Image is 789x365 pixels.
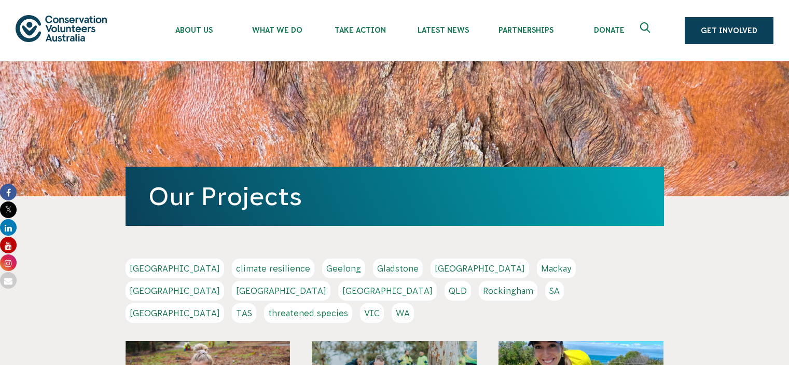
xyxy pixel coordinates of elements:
[545,281,564,301] a: SA
[373,259,423,278] a: Gladstone
[402,26,485,34] span: Latest News
[232,303,256,323] a: TAS
[126,259,224,278] a: [GEOGRAPHIC_DATA]
[232,259,314,278] a: climate resilience
[236,26,319,34] span: What We Do
[319,26,402,34] span: Take Action
[360,303,384,323] a: VIC
[126,303,224,323] a: [GEOGRAPHIC_DATA]
[431,259,529,278] a: [GEOGRAPHIC_DATA]
[640,22,653,39] span: Expand search box
[153,26,236,34] span: About Us
[567,26,650,34] span: Donate
[445,281,471,301] a: QLD
[16,15,107,42] img: logo.svg
[485,26,567,34] span: Partnerships
[537,259,576,278] a: Mackay
[338,281,437,301] a: [GEOGRAPHIC_DATA]
[392,303,414,323] a: WA
[322,259,365,278] a: Geelong
[126,281,224,301] a: [GEOGRAPHIC_DATA]
[634,18,659,43] button: Expand search box Close search box
[479,281,537,301] a: Rockingham
[685,17,773,44] a: Get Involved
[264,303,352,323] a: threatened species
[148,182,302,210] a: Our Projects
[232,281,330,301] a: [GEOGRAPHIC_DATA]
